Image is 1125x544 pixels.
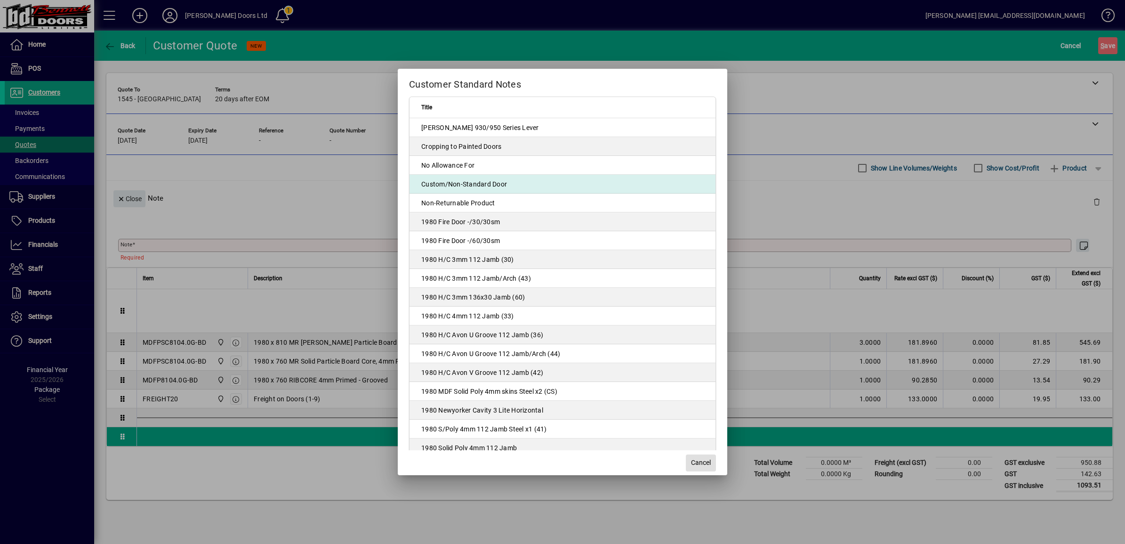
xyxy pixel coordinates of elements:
td: [PERSON_NAME] 930/950 Series Lever [410,118,715,137]
td: 1980 H/C Avon U Groove 112 Jamb/Arch (44) [410,344,715,363]
td: 1980 Newyorker Cavity 3 Lite Horizontal [410,401,715,420]
td: 1980 S/Poly 4mm 112 Jamb Steel x1 (41) [410,420,715,438]
td: 1980 Solid Poly 4mm 112 Jamb [410,438,715,457]
h2: Customer Standard Notes [398,69,727,96]
td: 1980 MDF Solid Poly 4mm skins Steel x2 (CS) [410,382,715,401]
td: Custom/Non-Standard Door [410,175,715,194]
span: Cancel [691,458,711,468]
td: 1980 H/C 3mm 112 Jamb (30) [410,250,715,269]
td: 1980 Fire Door -/30/30sm [410,212,715,231]
td: 1980 H/C 4mm 112 Jamb (33) [410,307,715,325]
td: Cropping to Painted Doors [410,137,715,156]
button: Cancel [686,455,716,471]
td: 1980 H/C Avon V Groove 112 Jamb (42) [410,363,715,382]
td: 1980 H/C Avon U Groove 112 Jamb (36) [410,325,715,344]
td: 1980 Fire Door -/60/30sm [410,231,715,250]
td: No Allowance For [410,156,715,175]
td: 1980 H/C 3mm 112 Jamb/Arch (43) [410,269,715,288]
td: 1980 H/C 3mm 136x30 Jamb (60) [410,288,715,307]
span: Title [421,102,432,113]
td: Non-Returnable Product [410,194,715,212]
